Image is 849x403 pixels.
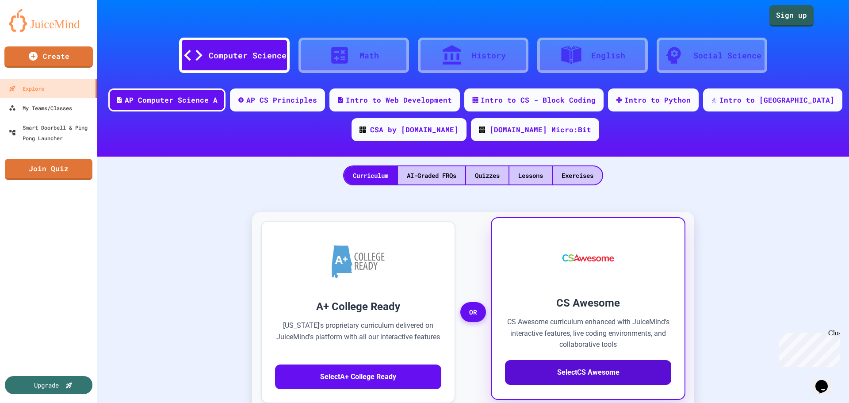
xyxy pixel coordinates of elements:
div: CSA by [DOMAIN_NAME] [370,124,459,135]
div: Upgrade [34,380,59,390]
div: Social Science [693,50,761,61]
h3: CS Awesome [505,295,671,311]
div: Smart Doorbell & Ping Pong Launcher [9,122,94,143]
div: AP Computer Science A [125,95,218,105]
div: Intro to Web Development [346,95,452,105]
button: SelectA+ College Ready [275,365,441,389]
iframe: chat widget [812,368,840,394]
div: Lessons [509,166,552,184]
div: [DOMAIN_NAME] Micro:Bit [490,124,591,135]
div: AP CS Principles [246,95,317,105]
p: [US_STATE]'s proprietary curriculum delivered on JuiceMind's platform with all our interactive fe... [275,320,441,354]
h3: A+ College Ready [275,299,441,315]
div: Chat with us now!Close [4,4,61,56]
div: My Teams/Classes [9,103,72,113]
a: Sign up [769,5,814,27]
img: CS Awesome [554,231,623,284]
div: Exercises [553,166,602,184]
p: CS Awesome curriculum enhanced with JuiceMind's interactive features, live coding environments, a... [505,316,671,350]
div: Computer Science [209,50,287,61]
button: SelectCS Awesome [505,360,671,385]
div: Intro to CS - Block Coding [481,95,596,105]
div: History [472,50,506,61]
img: CODE_logo_RGB.png [359,127,366,133]
img: A+ College Ready [332,245,385,278]
a: Create [4,46,93,68]
iframe: chat widget [776,329,840,367]
div: Math [359,50,379,61]
span: OR [460,302,486,322]
a: Join Quiz [5,159,92,180]
div: AI-Graded FRQs [398,166,465,184]
div: Intro to [GEOGRAPHIC_DATA] [719,95,834,105]
div: English [591,50,625,61]
div: Intro to Python [624,95,691,105]
div: Quizzes [466,166,509,184]
img: CODE_logo_RGB.png [479,127,485,133]
div: Explore [9,83,44,94]
img: logo-orange.svg [9,9,88,32]
div: Curriculum [344,166,397,184]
